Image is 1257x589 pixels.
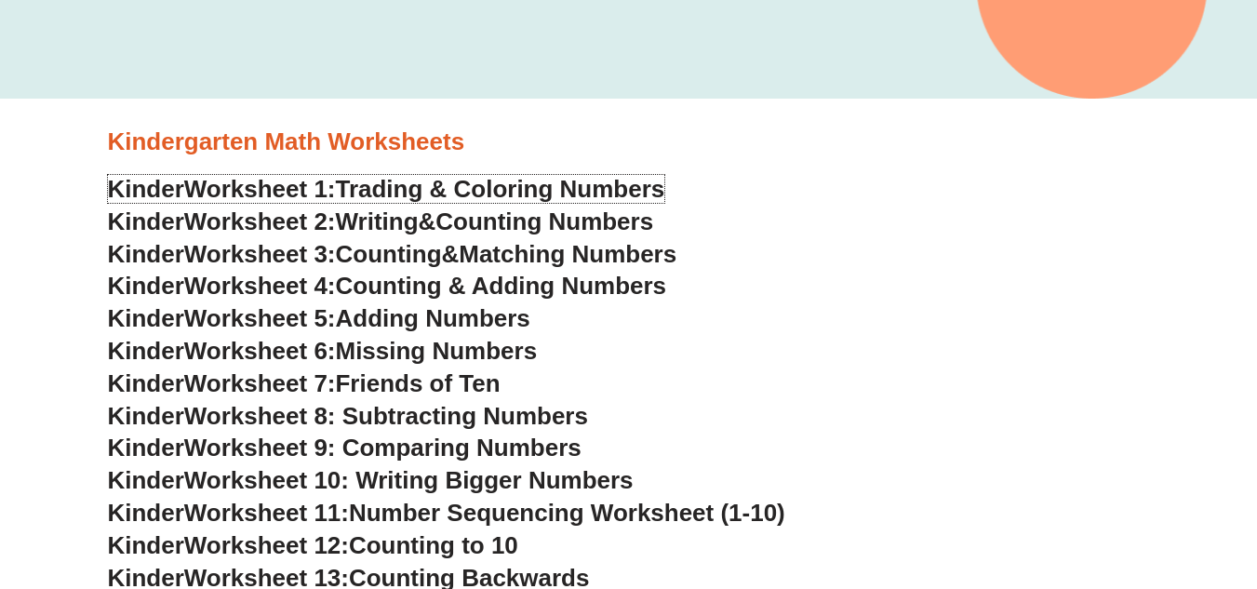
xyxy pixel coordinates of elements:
[336,272,667,300] span: Counting & Adding Numbers
[184,499,349,527] span: Worksheet 11:
[349,499,785,527] span: Number Sequencing Worksheet (1-10)
[108,531,184,559] span: Kinder
[108,337,538,365] a: KinderWorksheet 6:Missing Numbers
[108,175,665,203] a: KinderWorksheet 1:Trading & Coloring Numbers
[184,207,336,235] span: Worksheet 2:
[108,434,582,462] a: KinderWorksheet 9: Comparing Numbers
[336,240,442,268] span: Counting
[459,240,676,268] span: Matching Numbers
[184,240,336,268] span: Worksheet 3:
[184,402,588,430] span: Worksheet 8: Subtracting Numbers
[184,175,336,203] span: Worksheet 1:
[184,434,582,462] span: Worksheet 9: Comparing Numbers
[184,466,634,494] span: Worksheet 10: Writing Bigger Numbers
[108,402,588,430] a: KinderWorksheet 8: Subtracting Numbers
[108,304,184,332] span: Kinder
[184,531,349,559] span: Worksheet 12:
[349,531,518,559] span: Counting to 10
[108,272,667,300] a: KinderWorksheet 4:Counting & Adding Numbers
[184,337,336,365] span: Worksheet 6:
[108,240,677,268] a: KinderWorksheet 3:Counting&Matching Numbers
[108,175,184,203] span: Kinder
[108,499,184,527] span: Kinder
[108,466,634,494] a: KinderWorksheet 10: Writing Bigger Numbers
[108,127,1150,158] h3: Kindergarten Math Worksheets
[108,304,530,332] a: KinderWorksheet 5:Adding Numbers
[108,337,184,365] span: Kinder
[336,175,665,203] span: Trading & Coloring Numbers
[108,466,184,494] span: Kinder
[336,207,419,235] span: Writing
[435,207,653,235] span: Counting Numbers
[184,304,336,332] span: Worksheet 5:
[108,434,184,462] span: Kinder
[108,402,184,430] span: Kinder
[108,207,184,235] span: Kinder
[336,337,538,365] span: Missing Numbers
[108,369,501,397] a: KinderWorksheet 7:Friends of Ten
[184,369,336,397] span: Worksheet 7:
[947,379,1257,589] iframe: Chat Widget
[108,240,184,268] span: Kinder
[108,272,184,300] span: Kinder
[336,304,530,332] span: Adding Numbers
[336,369,501,397] span: Friends of Ten
[108,369,184,397] span: Kinder
[108,207,654,235] a: KinderWorksheet 2:Writing&Counting Numbers
[184,272,336,300] span: Worksheet 4:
